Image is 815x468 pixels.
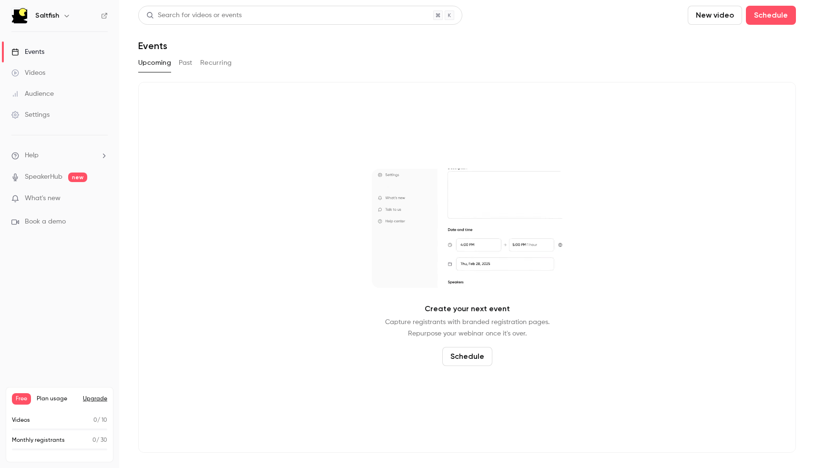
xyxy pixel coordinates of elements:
[93,416,107,425] p: / 10
[83,395,107,403] button: Upgrade
[688,6,742,25] button: New video
[442,347,492,366] button: Schedule
[92,436,107,445] p: / 30
[25,193,61,203] span: What's new
[68,173,87,182] span: new
[25,172,62,182] a: SpeakerHub
[96,194,108,203] iframe: Noticeable Trigger
[11,89,54,99] div: Audience
[93,417,97,423] span: 0
[12,416,30,425] p: Videos
[11,68,45,78] div: Videos
[385,316,550,339] p: Capture registrants with branded registration pages. Repurpose your webinar once it's over.
[25,151,39,161] span: Help
[425,303,510,315] p: Create your next event
[11,151,108,161] li: help-dropdown-opener
[138,55,171,71] button: Upcoming
[746,6,796,25] button: Schedule
[25,217,66,227] span: Book a demo
[92,437,96,443] span: 0
[179,55,193,71] button: Past
[11,110,50,120] div: Settings
[37,395,77,403] span: Plan usage
[138,40,167,51] h1: Events
[35,11,59,20] h6: Saltfish
[146,10,242,20] div: Search for videos or events
[200,55,232,71] button: Recurring
[12,8,27,23] img: Saltfish
[12,393,31,405] span: Free
[12,436,65,445] p: Monthly registrants
[11,47,44,57] div: Events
